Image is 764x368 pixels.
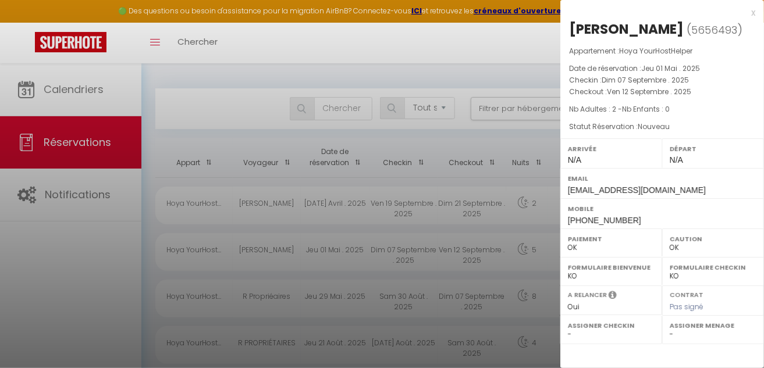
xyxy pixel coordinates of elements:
[9,5,44,40] button: Ouvrir le widget de chat LiveChat
[670,262,756,273] label: Formulaire Checkin
[670,302,703,312] span: Pas signé
[568,185,706,195] span: [EMAIL_ADDRESS][DOMAIN_NAME]
[602,75,689,85] span: Dim 07 Septembre . 2025
[568,320,655,331] label: Assigner Checkin
[569,104,670,114] span: Nb Adultes : 2 -
[687,22,742,38] span: ( )
[568,262,655,273] label: Formulaire Bienvenue
[607,87,691,97] span: Ven 12 Septembre . 2025
[568,143,655,155] label: Arrivée
[568,233,655,245] label: Paiement
[569,63,755,74] p: Date de réservation :
[560,6,755,20] div: x
[569,121,755,133] p: Statut Réservation :
[569,20,684,38] div: [PERSON_NAME]
[569,74,755,86] p: Checkin :
[670,155,683,165] span: N/A
[568,173,756,184] label: Email
[670,320,756,331] label: Assigner Menage
[670,290,703,298] label: Contrat
[569,86,755,98] p: Checkout :
[569,45,755,57] p: Appartement :
[568,216,641,225] span: [PHONE_NUMBER]
[670,233,756,245] label: Caution
[622,104,670,114] span: Nb Enfants : 0
[609,290,617,303] i: Sélectionner OUI si vous souhaiter envoyer les séquences de messages post-checkout
[568,290,607,300] label: A relancer
[670,143,756,155] label: Départ
[568,203,756,215] label: Mobile
[691,23,737,37] span: 5656493
[568,155,581,165] span: N/A
[638,122,670,131] span: Nouveau
[641,63,700,73] span: Jeu 01 Mai . 2025
[715,316,755,359] iframe: Chat
[619,46,692,56] span: Hoya YourHostHelper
